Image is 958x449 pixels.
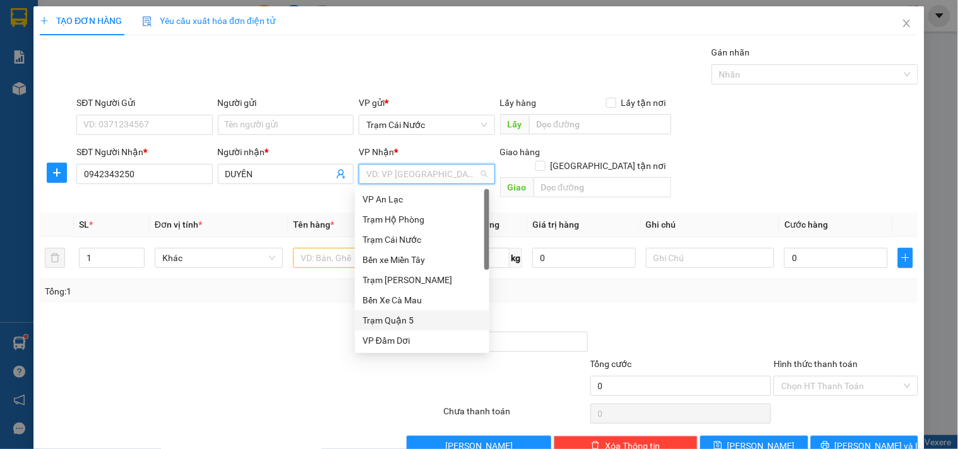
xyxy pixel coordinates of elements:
span: close [902,18,912,28]
div: Bến xe Miền Tây [362,253,482,267]
span: Giao hàng [500,147,541,157]
img: logo.jpg [16,16,79,79]
div: VP An Lạc [362,192,482,206]
li: Hotline: 02839552959 [118,47,528,62]
span: plus [899,253,913,263]
div: VP An Lạc [355,189,489,209]
input: VD: Bàn, Ghế [293,248,421,268]
span: Lấy tận nơi [616,96,671,110]
span: Yêu cầu xuất hóa đơn điện tử [142,16,275,26]
span: Khác [162,248,275,267]
span: Giao [500,177,534,197]
div: Trạm Quận 5 [362,313,482,327]
button: plus [898,248,913,268]
span: Lấy hàng [500,98,537,108]
span: plus [47,168,66,178]
button: plus [47,163,67,183]
div: Trạm Hộ Phòng [362,213,482,226]
b: GỬI : Trạm Cái Nước [16,91,176,112]
span: Cước hàng [784,219,828,230]
input: 0 [532,248,636,268]
div: Tổng: 1 [45,284,371,298]
span: [GEOGRAPHIC_DATA] tận nơi [546,159,671,173]
img: icon [142,16,152,26]
span: kg [510,248,522,268]
div: Bến Xe Cà Mau [362,293,482,307]
div: Bến xe Miền Tây [355,250,489,270]
div: VP Đầm Dơi [362,334,482,347]
div: Trạm Tắc Vân [355,270,489,290]
div: Bến Xe Cà Mau [355,290,489,310]
div: VP Đầm Dơi [355,330,489,351]
div: VP gửi [359,96,494,110]
th: Ghi chú [641,213,779,237]
span: Đơn vị tính [155,219,202,230]
span: Giá trị hàng [532,219,579,230]
input: Dọc đường [529,114,671,134]
label: Hình thức thanh toán [774,359,858,369]
label: Gán nhãn [712,47,750,57]
div: Trạm Hộ Phòng [355,209,489,230]
input: Ghi Chú [646,248,774,268]
span: TẠO ĐƠN HÀNG [40,16,122,26]
li: 26 Phó Cơ Điều, Phường 12 [118,31,528,47]
span: plus [40,16,49,25]
button: Close [889,6,925,42]
div: Người gửi [218,96,354,110]
input: Dọc đường [534,177,671,197]
span: VP Nhận [359,147,394,157]
span: Trạm Cái Nước [366,115,487,134]
div: SĐT Người Gửi [76,96,212,110]
div: SĐT Người Nhận [76,145,212,159]
span: Tên hàng [293,219,334,230]
div: Trạm [PERSON_NAME] [362,273,482,287]
span: Tổng cước [590,359,632,369]
span: Lấy [500,114,529,134]
div: Người nhận [218,145,354,159]
span: SL [79,219,89,230]
div: Trạm Cái Nước [355,230,489,250]
div: Trạm Quận 5 [355,310,489,330]
div: Trạm Cái Nước [362,233,482,247]
span: user-add [336,169,346,179]
div: Chưa thanh toán [442,404,589,426]
button: delete [45,248,65,268]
